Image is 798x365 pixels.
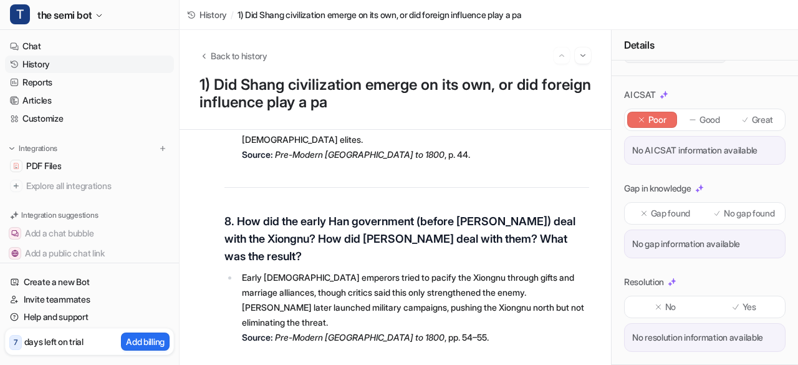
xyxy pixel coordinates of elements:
[26,160,61,172] span: PDF Files
[11,230,19,237] img: Add a chat bubble
[648,114,666,126] p: Poor
[5,291,174,308] a: Invite teammates
[5,243,174,263] button: Add a public chat linkAdd a public chat link
[121,333,170,351] button: Add billing
[19,144,57,153] p: Integrations
[10,4,30,24] span: T
[37,6,92,24] span: the semi bot
[632,238,777,250] p: No gap information available
[238,270,589,345] li: Early [DEMOGRAPHIC_DATA] emperors tried to pacify the Xiongnu through gifts and marriage alliance...
[158,144,167,153] img: menu_add.svg
[199,49,267,62] button: Back to history
[11,250,19,257] img: Add a public chat link
[211,49,267,62] span: Back to history
[7,144,16,153] img: expand menu
[238,8,522,21] span: 1) Did Shang civilization emerge on its own, or did foreign influence play a pa
[5,308,174,326] a: Help and support
[5,92,174,109] a: Articles
[242,149,273,160] strong: Source:
[5,56,174,73] a: History
[5,142,61,155] button: Integrations
[5,37,174,55] a: Chat
[699,114,720,126] p: Good
[275,332,445,343] em: Pre-Modern [GEOGRAPHIC_DATA] to 1800
[10,180,22,192] img: explore all integrations
[12,162,20,170] img: PDF Files
[199,76,591,112] h1: 1) Did Shang civilization emerge on its own, or did foreign influence play a pa
[5,110,174,127] a: Customize
[752,114,774,126] p: Great
[624,89,656,101] p: AI CSAT
[575,47,591,64] button: Go to next session
[651,207,690,220] p: Gap found
[5,273,174,291] a: Create a new Bot
[554,47,570,64] button: Go to previous session
[231,8,234,21] span: /
[5,157,174,175] a: PDF FilesPDF Files
[187,8,227,21] a: History
[14,337,17,348] p: 7
[242,332,273,343] strong: Source:
[624,182,691,195] p: Gap in knowledge
[126,335,165,348] p: Add billing
[612,30,798,61] div: Details
[275,149,445,160] em: Pre-Modern [GEOGRAPHIC_DATA] to 1800
[26,176,169,196] span: Explore all integrations
[579,50,587,61] img: Next session
[632,331,777,344] p: No resolution information available
[5,223,174,243] button: Add a chat bubbleAdd a chat bubble
[5,74,174,91] a: Reports
[557,50,566,61] img: Previous session
[724,207,775,220] p: No gap found
[743,301,756,313] p: Yes
[24,335,84,348] p: days left on trial
[199,8,227,21] span: History
[21,210,98,221] p: Integration suggestions
[665,301,676,313] p: No
[5,177,174,195] a: Explore all integrations
[224,213,589,265] h3: 8. How did the early Han government (before [PERSON_NAME]) deal with the Xiongnu? How did [PERSON...
[624,276,664,288] p: Resolution
[632,144,777,157] p: No AI CSAT information available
